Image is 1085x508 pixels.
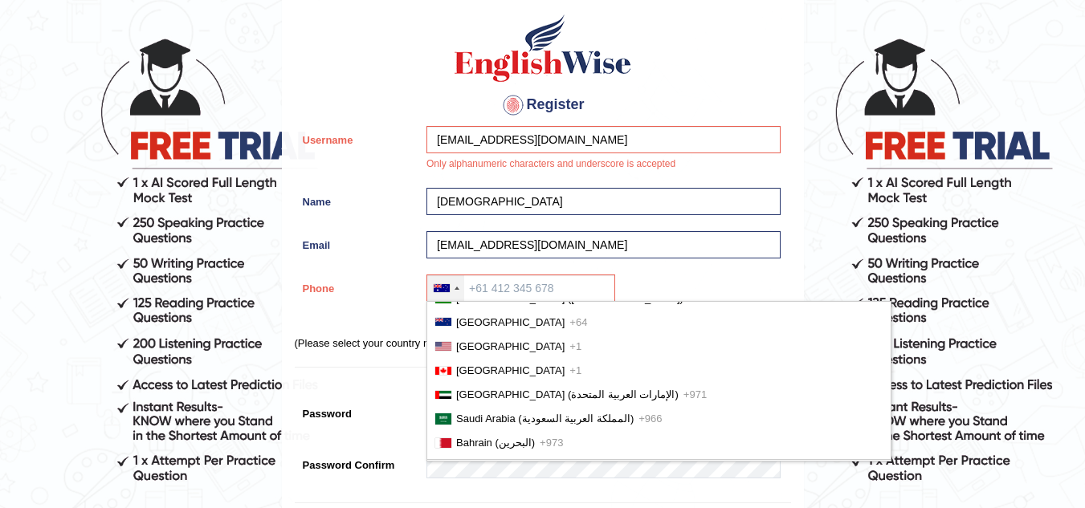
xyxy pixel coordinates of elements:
img: Logo of English Wise create a new account for intelligent practice with AI [451,12,634,84]
label: Username [295,126,419,148]
span: [GEOGRAPHIC_DATA] [456,364,565,376]
label: Name [295,188,419,209]
input: +61 412 345 678 [426,274,615,302]
span: +973 [540,437,563,449]
label: Password [295,400,419,421]
span: Bahrain (‫البحرين‬‎) [456,437,535,449]
span: +1 [569,340,581,352]
span: [GEOGRAPHIC_DATA] (‫الإمارات العربية المتحدة‬‎) [456,388,679,400]
span: +91 [688,292,706,304]
p: (Please select your country name and enter your phone number.) [295,335,791,351]
span: Saudi Arabia (‫المملكة العربية السعودية‬‎) [456,412,634,425]
label: Phone [295,274,419,296]
span: +64 [569,316,587,328]
span: [GEOGRAPHIC_DATA] [456,316,565,328]
span: +966 [638,412,662,425]
h4: Register [295,92,791,118]
div: Australia: +61 [427,275,464,301]
label: Email [295,231,419,253]
span: +971 [683,388,707,400]
label: Password Confirm [295,451,419,473]
span: +1 [569,364,581,376]
span: [GEOGRAPHIC_DATA] [456,340,565,352]
span: [GEOGRAPHIC_DATA] ([GEOGRAPHIC_DATA]) [456,292,683,304]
